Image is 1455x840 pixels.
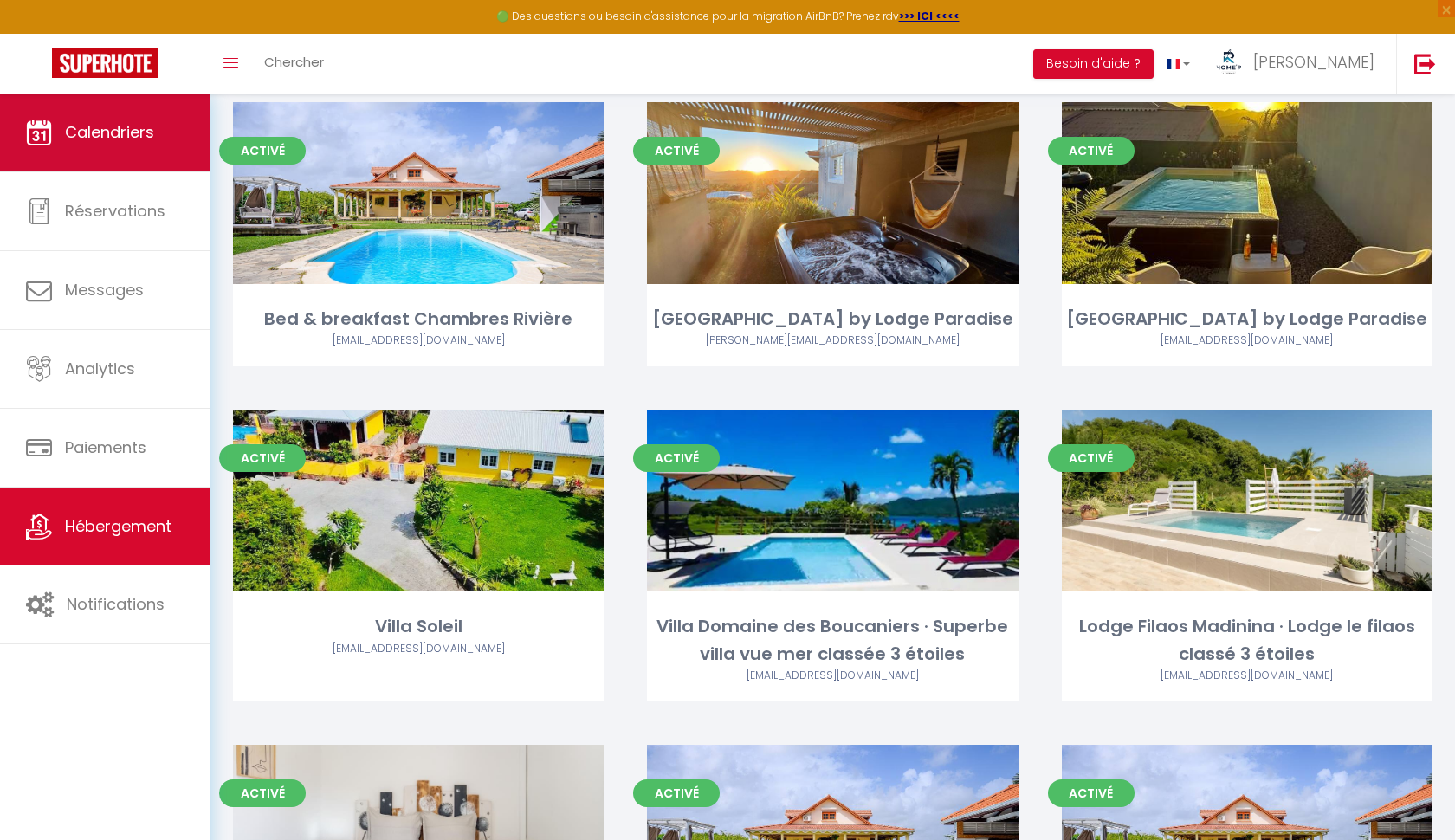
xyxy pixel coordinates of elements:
[65,358,135,379] span: Analytics
[219,779,306,807] span: Activé
[65,515,171,537] span: Hébergement
[1203,34,1396,94] a: ... [PERSON_NAME]
[1062,613,1432,668] div: Lodge Filaos Madinina · Lodge le filaos classé 3 étoiles
[1033,49,1154,79] button: Besoin d'aide ?
[1048,444,1135,472] span: Activé
[219,137,306,165] span: Activé
[633,779,720,807] span: Activé
[647,668,1018,684] div: Airbnb
[65,279,144,300] span: Messages
[1216,49,1242,75] img: ...
[647,306,1018,333] div: [GEOGRAPHIC_DATA] by Lodge Paradise
[1253,51,1374,73] span: [PERSON_NAME]
[633,137,720,165] span: Activé
[264,53,324,71] span: Chercher
[899,9,960,23] a: >>> ICI <<<<
[67,593,165,615] span: Notifications
[647,333,1018,349] div: Airbnb
[633,444,720,472] span: Activé
[1048,137,1135,165] span: Activé
[1048,779,1135,807] span: Activé
[1062,668,1432,684] div: Airbnb
[233,641,604,657] div: Airbnb
[1414,53,1436,74] img: logout
[251,34,337,94] a: Chercher
[65,200,165,222] span: Réservations
[233,333,604,349] div: Airbnb
[65,121,154,143] span: Calendriers
[233,613,604,640] div: Villa Soleil
[233,306,604,333] div: Bed & breakfast Chambres Rivière
[1062,333,1432,349] div: Airbnb
[65,436,146,458] span: Paiements
[647,613,1018,668] div: Villa Domaine des Boucaniers · Superbe villa vue mer classée 3 étoiles
[52,48,158,78] img: Super Booking
[219,444,306,472] span: Activé
[1062,306,1432,333] div: [GEOGRAPHIC_DATA] by Lodge Paradise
